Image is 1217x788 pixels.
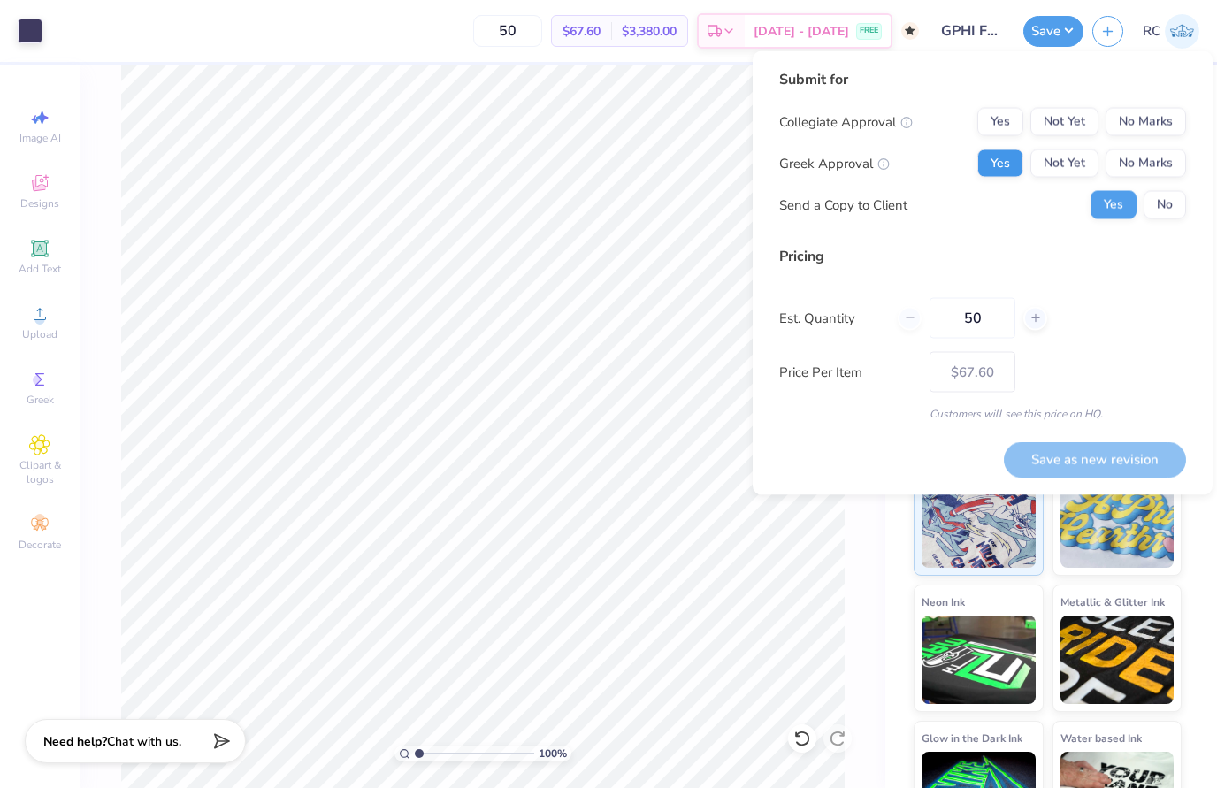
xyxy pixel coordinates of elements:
[779,406,1186,422] div: Customers will see this price on HQ.
[9,458,71,486] span: Clipart & logos
[1106,149,1186,178] button: No Marks
[930,298,1015,339] input: – –
[1060,729,1142,747] span: Water based Ink
[922,616,1036,704] img: Neon Ink
[1143,14,1199,49] a: RC
[779,308,884,328] label: Est. Quantity
[539,746,567,761] span: 100 %
[19,131,61,145] span: Image AI
[779,111,913,132] div: Collegiate Approval
[563,22,601,41] span: $67.60
[19,538,61,552] span: Decorate
[1091,191,1137,219] button: Yes
[779,246,1186,267] div: Pricing
[779,69,1186,90] div: Submit for
[977,108,1023,136] button: Yes
[922,729,1022,747] span: Glow in the Dark Ink
[473,15,542,47] input: – –
[1165,14,1199,49] img: Rylee Cheney
[779,153,890,173] div: Greek Approval
[1030,149,1098,178] button: Not Yet
[1023,16,1083,47] button: Save
[928,13,1014,49] input: Untitled Design
[779,195,907,215] div: Send a Copy to Client
[1144,191,1186,219] button: No
[1106,108,1186,136] button: No Marks
[1060,616,1175,704] img: Metallic & Glitter Ink
[22,327,57,341] span: Upload
[1030,108,1098,136] button: Not Yet
[779,362,916,382] label: Price Per Item
[977,149,1023,178] button: Yes
[107,733,181,750] span: Chat with us.
[922,479,1036,568] img: Standard
[19,262,61,276] span: Add Text
[754,22,849,41] span: [DATE] - [DATE]
[27,393,54,407] span: Greek
[922,593,965,611] span: Neon Ink
[622,22,677,41] span: $3,380.00
[1060,593,1165,611] span: Metallic & Glitter Ink
[1060,479,1175,568] img: Puff Ink
[43,733,107,750] strong: Need help?
[860,25,878,37] span: FREE
[20,196,59,210] span: Designs
[1143,21,1160,42] span: RC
